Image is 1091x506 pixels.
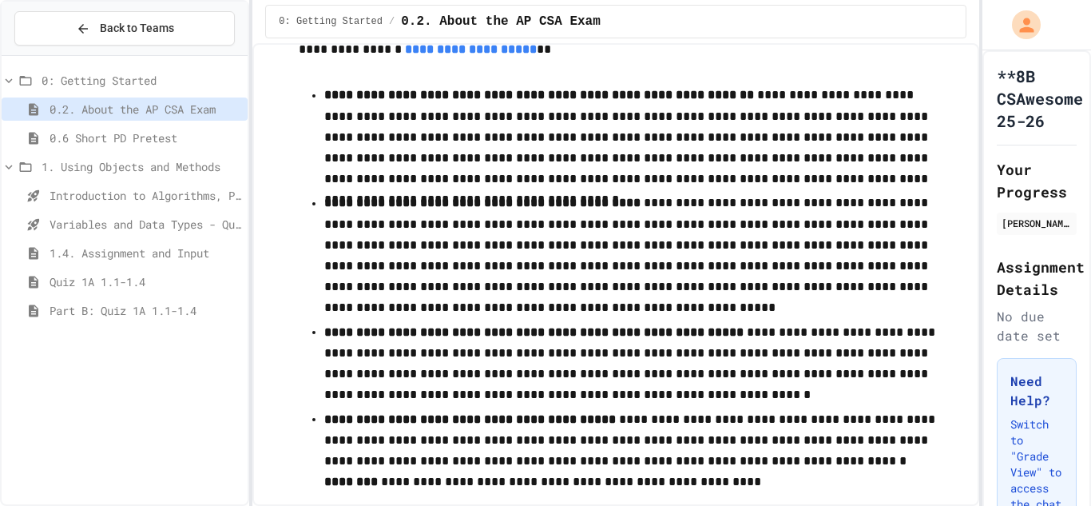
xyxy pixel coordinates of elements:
[50,302,241,319] span: Part B: Quiz 1A 1.1-1.4
[401,12,601,31] span: 0.2. About the AP CSA Exam
[995,6,1045,43] div: My Account
[50,129,241,146] span: 0.6 Short PD Pretest
[997,158,1077,203] h2: Your Progress
[50,245,241,261] span: 1.4. Assignment and Input
[389,15,395,28] span: /
[50,273,241,290] span: Quiz 1A 1.1-1.4
[997,256,1077,301] h2: Assignment Details
[50,101,241,118] span: 0.2. About the AP CSA Exam
[50,216,241,233] span: Variables and Data Types - Quiz
[50,187,241,204] span: Introduction to Algorithms, Programming, and Compilers
[997,307,1077,345] div: No due date set
[1002,216,1072,230] div: [PERSON_NAME]
[1010,372,1063,410] h3: Need Help?
[42,72,241,89] span: 0: Getting Started
[279,15,383,28] span: 0: Getting Started
[14,11,235,46] button: Back to Teams
[42,158,241,175] span: 1. Using Objects and Methods
[997,65,1083,132] h1: **8B CSAwesome 25-26
[100,20,174,37] span: Back to Teams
